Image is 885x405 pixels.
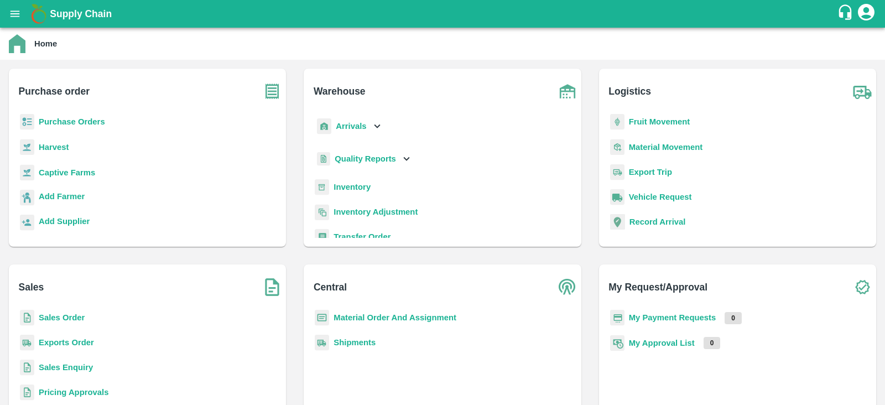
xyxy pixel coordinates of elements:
a: Captive Farms [39,168,95,177]
a: My Approval List [629,339,695,347]
a: Purchase Orders [39,117,105,126]
div: account of current user [856,2,876,25]
button: open drawer [2,1,28,27]
a: Vehicle Request [629,193,692,201]
a: Export Trip [629,168,672,176]
img: purchase [258,77,286,105]
b: Quality Reports [335,154,396,163]
a: Transfer Order [334,232,391,241]
a: Record Arrival [629,217,686,226]
p: 0 [704,337,721,349]
div: customer-support [837,4,856,24]
a: Shipments [334,338,376,347]
img: logo [28,3,50,25]
p: 0 [725,312,742,324]
a: Add Farmer [39,190,85,205]
a: Add Supplier [39,215,90,230]
img: warehouse [554,77,581,105]
img: soSales [258,273,286,301]
img: supplier [20,215,34,231]
b: My Request/Approval [608,279,707,295]
img: sales [20,360,34,376]
b: Add Farmer [39,192,85,201]
a: Supply Chain [50,6,837,22]
img: harvest [20,164,34,181]
img: whTransfer [315,229,329,245]
img: material [610,139,624,155]
img: recordArrival [610,214,625,230]
b: Home [34,39,57,48]
img: harvest [20,139,34,155]
b: Central [314,279,347,295]
img: reciept [20,114,34,130]
a: Pricing Approvals [39,388,108,397]
img: payment [610,310,624,326]
a: Sales Order [39,313,85,322]
a: Material Movement [629,143,703,152]
img: vehicle [610,189,624,205]
a: Inventory Adjustment [334,207,418,216]
img: whArrival [317,118,331,134]
img: whInventory [315,179,329,195]
b: Add Supplier [39,217,90,226]
a: Exports Order [39,338,94,347]
b: Sales [19,279,44,295]
div: Arrivals [315,114,383,139]
a: My Payment Requests [629,313,716,322]
img: home [9,34,25,53]
img: farmer [20,190,34,206]
b: Purchase order [19,84,90,99]
a: Fruit Movement [629,117,690,126]
b: Supply Chain [50,8,112,19]
img: truck [848,77,876,105]
a: Sales Enquiry [39,363,93,372]
b: Logistics [608,84,651,99]
b: Warehouse [314,84,366,99]
img: shipments [315,335,329,351]
img: shipments [20,335,34,351]
a: Material Order And Assignment [334,313,456,322]
img: delivery [610,164,624,180]
img: approval [610,335,624,351]
img: sales [20,310,34,326]
img: inventory [315,204,329,220]
div: Quality Reports [315,148,413,170]
a: Inventory [334,183,371,191]
img: check [848,273,876,301]
img: qualityReport [317,152,330,166]
img: sales [20,385,34,401]
img: centralMaterial [315,310,329,326]
img: central [554,273,581,301]
b: Arrivals [336,122,366,131]
img: fruit [610,114,624,130]
a: Harvest [39,143,69,152]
